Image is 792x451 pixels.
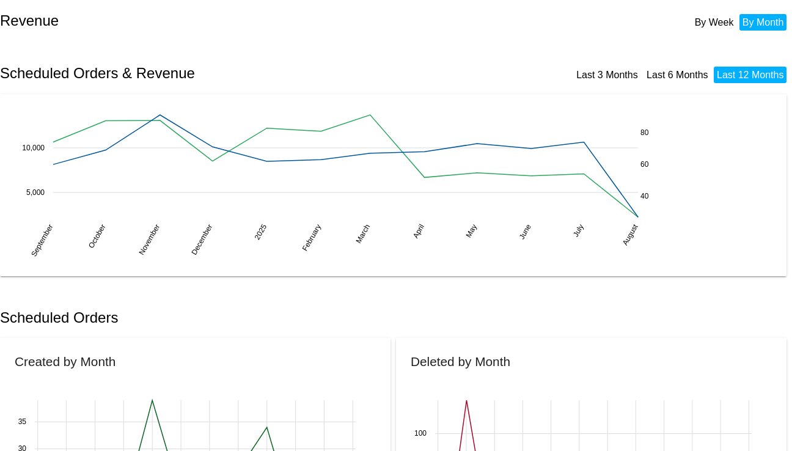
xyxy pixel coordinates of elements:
text: November [137,222,162,256]
text: July [571,222,585,238]
text: 80 [640,128,649,136]
text: 2025 [253,222,269,241]
li: By Week [692,14,737,31]
text: 10,000 [22,143,45,152]
text: 100 [414,430,427,438]
text: 5,000 [26,188,45,196]
text: 35 [18,418,27,427]
text: March [354,222,372,244]
text: August [621,222,640,247]
text: June [518,222,533,241]
text: September [29,222,54,258]
text: May [464,222,479,239]
a: Last 3 Months [576,70,638,80]
h2: Created by Month [15,354,116,369]
a: Last 6 Months [647,70,708,80]
text: April [411,222,426,240]
li: By Month [739,14,787,31]
text: February [301,222,323,252]
a: Last 12 Months [717,70,783,80]
text: October [87,222,107,249]
text: 60 [640,159,649,168]
text: 40 [640,192,649,200]
text: December [190,222,215,256]
h2: Deleted by Month [411,354,510,369]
